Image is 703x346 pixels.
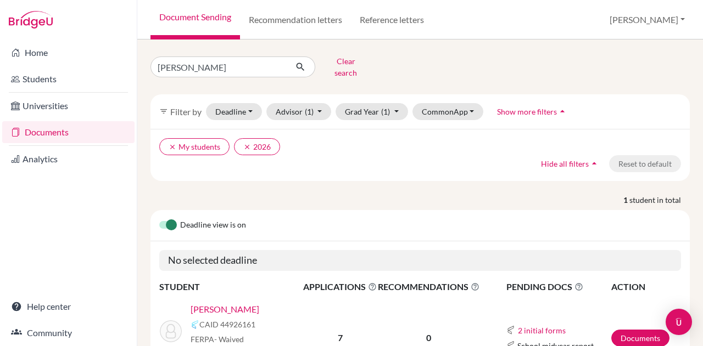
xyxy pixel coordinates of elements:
[191,320,199,329] img: Common App logo
[9,11,53,29] img: Bridge-U
[381,107,390,116] span: (1)
[2,95,135,117] a: Universities
[666,309,692,335] div: Open Intercom Messenger
[2,42,135,64] a: Home
[234,138,280,155] button: clear2026
[243,143,251,151] i: clear
[191,333,244,345] span: FERPA
[336,103,408,120] button: Grad Year(1)
[611,280,681,294] th: ACTION
[199,319,255,330] span: CAID 44926161
[497,107,557,116] span: Show more filters
[206,103,262,120] button: Deadline
[605,9,690,30] button: [PERSON_NAME]
[338,332,343,343] b: 7
[159,250,681,271] h5: No selected deadline
[623,194,629,206] strong: 1
[180,219,246,232] span: Deadline view is on
[159,107,168,116] i: filter_list
[2,121,135,143] a: Documents
[609,155,681,172] button: Reset to default
[506,280,610,293] span: PENDING DOCS
[191,303,259,316] a: [PERSON_NAME]
[2,322,135,344] a: Community
[159,138,230,155] button: clearMy students
[378,280,479,293] span: RECOMMENDATIONS
[589,158,600,169] i: arrow_drop_up
[159,280,303,294] th: STUDENT
[266,103,332,120] button: Advisor(1)
[541,159,589,168] span: Hide all filters
[629,194,690,206] span: student in total
[488,103,577,120] button: Show more filtersarrow_drop_up
[150,56,287,77] input: Find student by name...
[506,326,515,334] img: Common App logo
[169,143,176,151] i: clear
[160,320,182,342] img: Zhou, Tiffany
[315,53,376,81] button: Clear search
[2,296,135,317] a: Help center
[517,324,566,337] button: 2 initial forms
[378,331,479,344] p: 0
[214,334,244,344] span: - Waived
[305,107,314,116] span: (1)
[303,280,377,293] span: APPLICATIONS
[2,148,135,170] a: Analytics
[532,155,609,172] button: Hide all filtersarrow_drop_up
[412,103,484,120] button: CommonApp
[557,106,568,117] i: arrow_drop_up
[170,106,202,117] span: Filter by
[2,68,135,90] a: Students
